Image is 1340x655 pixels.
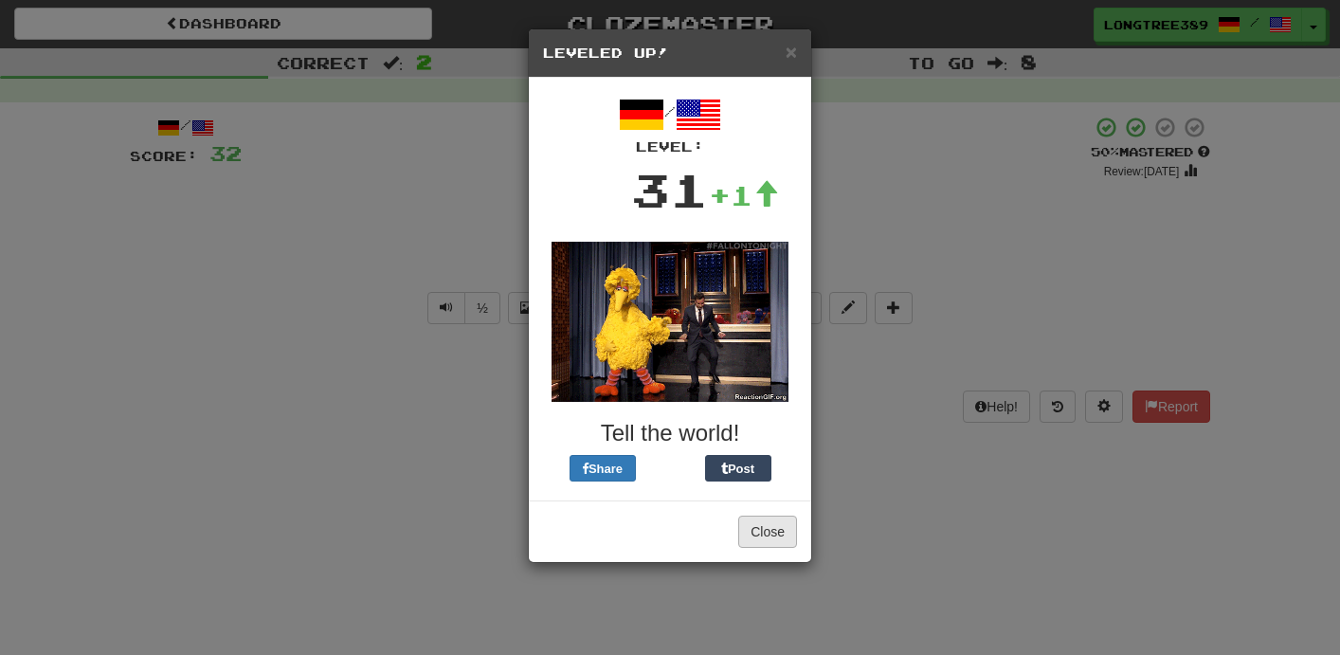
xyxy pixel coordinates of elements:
div: +1 [709,176,779,214]
div: 31 [631,156,709,223]
img: big-bird-dfe9672fae860091fcf6a06443af7cad9ede96569e196c6f5e6e39cc9ba8cdde.gif [552,242,788,402]
button: Close [786,42,797,62]
iframe: X Post Button [636,455,705,482]
h5: Leveled Up! [543,44,797,63]
button: Post [705,455,771,482]
div: Level: [543,137,797,156]
h3: Tell the world! [543,421,797,446]
span: × [786,41,797,63]
button: Close [738,516,797,548]
div: / [543,92,797,156]
button: Share [570,455,636,482]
